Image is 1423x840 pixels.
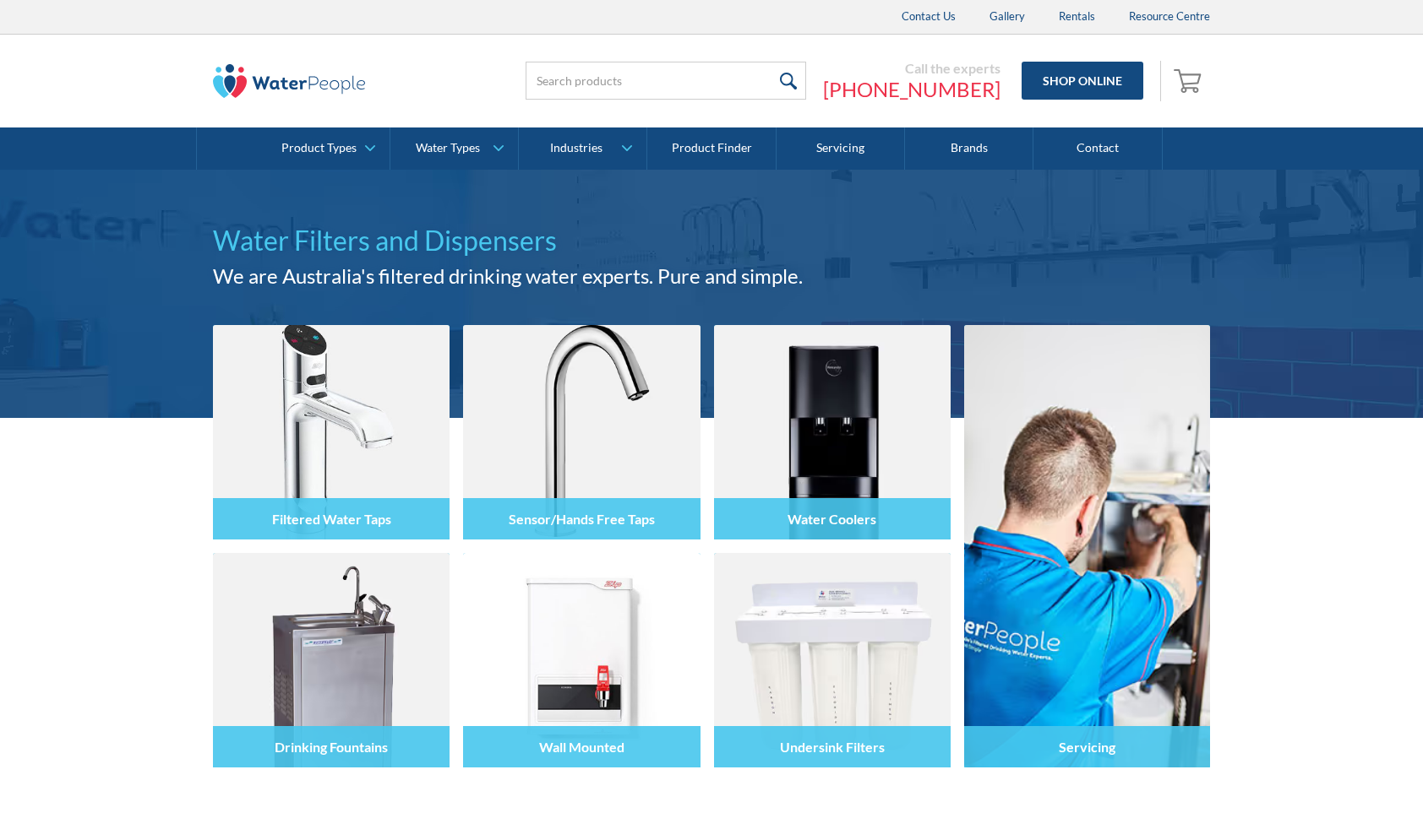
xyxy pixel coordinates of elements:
img: Drinking Fountains [213,553,450,767]
a: Contact [1033,127,1162,170]
a: Water Types [390,127,518,170]
div: Product Types [281,141,357,155]
img: Wall Mounted [463,553,700,767]
a: Industries [519,127,646,170]
a: Shop Online [1022,62,1143,100]
h4: Wall Mounted [539,739,624,755]
h4: Drinking Fountains [275,739,388,755]
a: Brands [905,127,1033,170]
div: Call the experts [823,60,1000,77]
a: Product Types [261,127,389,170]
img: Undersink Filters [714,553,951,767]
img: Sensor/Hands Free Taps [463,325,700,539]
img: shopping cart [1174,67,1206,94]
a: [PHONE_NUMBER] [823,77,1000,102]
img: Water Coolers [714,325,951,539]
img: Filtered Water Taps [213,325,450,539]
a: Servicing [964,325,1210,767]
h4: Water Coolers [788,511,876,527]
img: The Water People [213,64,365,98]
h4: Undersink Filters [780,739,885,755]
a: Servicing [777,127,905,170]
h4: Servicing [1059,739,1115,755]
a: Open empty cart [1169,61,1210,101]
div: Industries [550,141,602,155]
h4: Sensor/Hands Free Taps [509,511,655,527]
input: Search products [526,62,806,100]
div: Water Types [416,141,480,155]
a: Product Finder [647,127,776,170]
h4: Filtered Water Taps [272,511,391,527]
